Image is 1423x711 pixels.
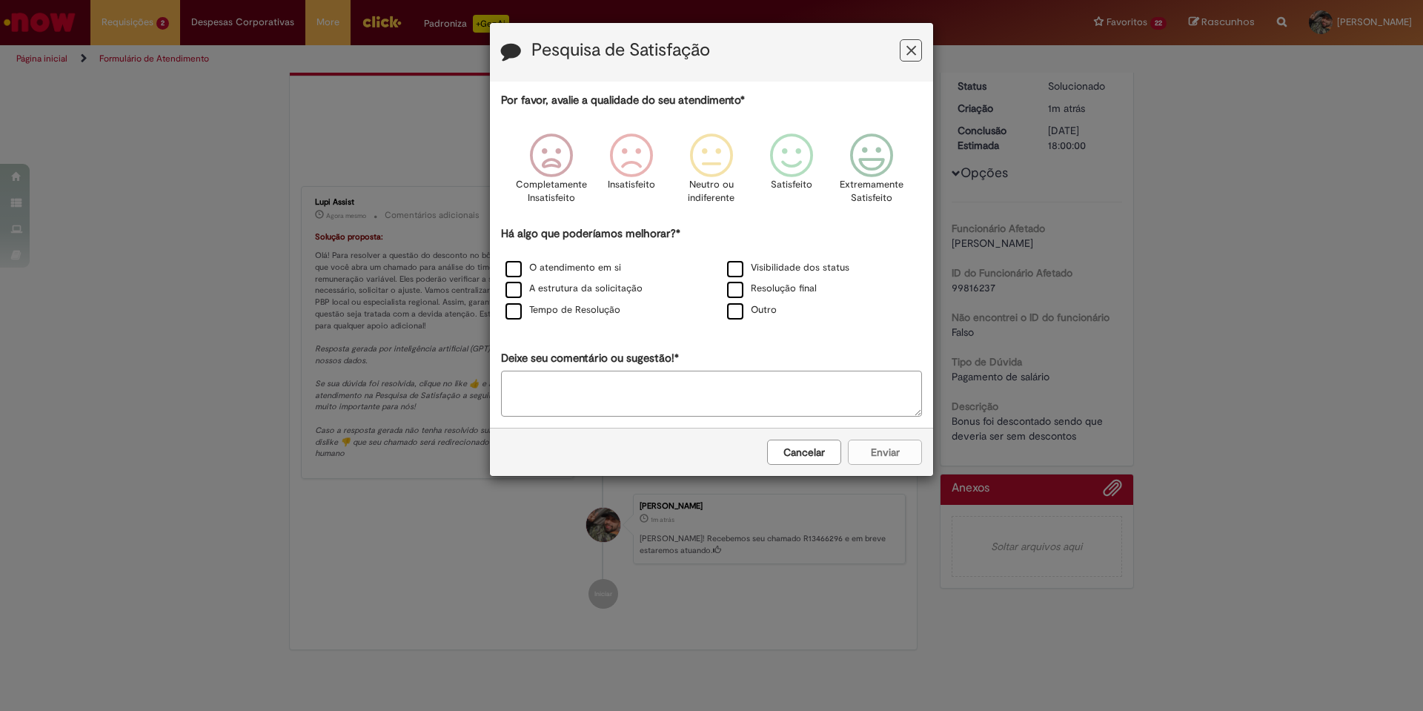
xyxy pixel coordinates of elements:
[505,282,643,296] label: A estrutura da solicitação
[531,41,710,60] label: Pesquisa de Satisfação
[840,178,903,205] p: Extremamente Satisfeito
[516,178,587,205] p: Completamente Insatisfeito
[767,440,841,465] button: Cancelar
[501,226,922,322] div: Há algo que poderíamos melhorar?*
[727,261,849,275] label: Visibilidade dos status
[608,178,655,192] p: Insatisfeito
[674,122,749,224] div: Neutro ou indiferente
[727,282,817,296] label: Resolução final
[501,93,745,108] label: Por favor, avalie a qualidade do seu atendimento*
[513,122,588,224] div: Completamente Insatisfeito
[727,303,777,317] label: Outro
[771,178,812,192] p: Satisfeito
[834,122,909,224] div: Extremamente Satisfeito
[505,303,620,317] label: Tempo de Resolução
[594,122,669,224] div: Insatisfeito
[685,178,738,205] p: Neutro ou indiferente
[754,122,829,224] div: Satisfeito
[505,261,621,275] label: O atendimento em si
[501,351,679,366] label: Deixe seu comentário ou sugestão!*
